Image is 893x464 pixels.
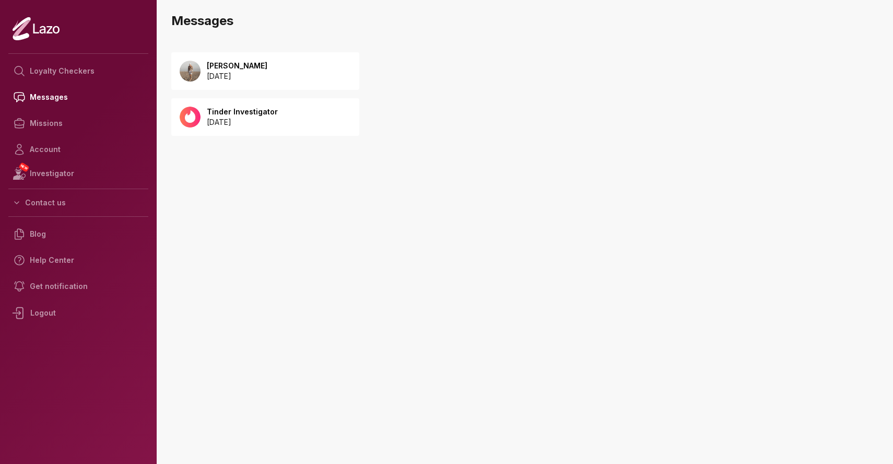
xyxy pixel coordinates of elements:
[8,136,148,163] a: Account
[8,221,148,247] a: Blog
[8,58,148,84] a: Loyalty Checkers
[8,273,148,299] a: Get notification
[8,247,148,273] a: Help Center
[8,299,148,327] div: Logout
[180,107,201,127] img: 92652885-6ea9-48b0-8163-3da6023238f1
[8,110,148,136] a: Missions
[207,61,267,71] p: [PERSON_NAME]
[180,61,201,82] img: b10d8b60-ea59-46b8-b99e-30469003c990
[207,117,278,127] p: [DATE]
[171,13,885,29] h3: Messages
[8,193,148,212] button: Contact us
[207,107,278,117] p: Tinder Investigator
[18,162,30,172] span: NEW
[8,163,148,184] a: NEWInvestigator
[8,84,148,110] a: Messages
[207,71,267,82] p: [DATE]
